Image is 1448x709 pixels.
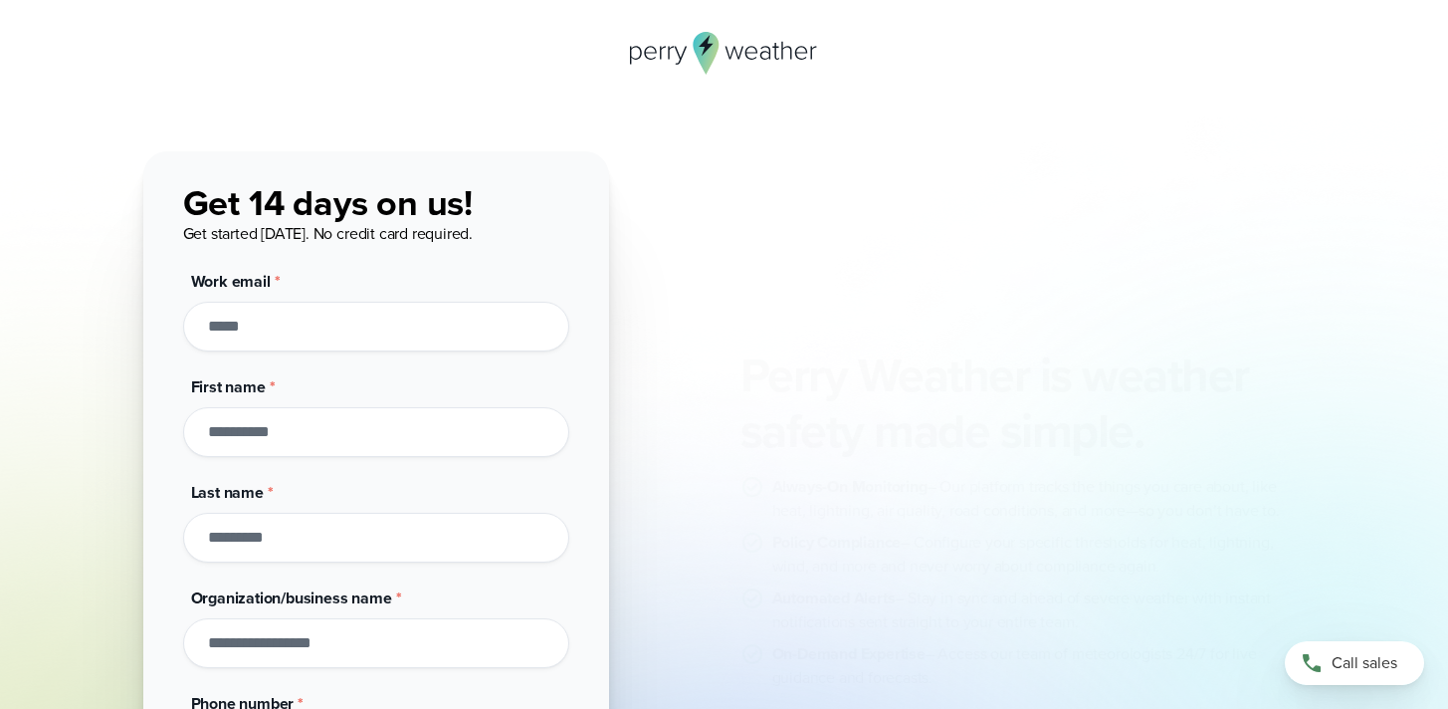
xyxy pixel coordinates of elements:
[191,270,271,293] span: Work email
[1285,641,1424,685] a: Call sales
[191,587,392,609] span: Organization/business name
[191,375,266,398] span: First name
[183,176,474,229] span: Get 14 days on us!
[1332,651,1397,675] span: Call sales
[183,222,474,245] span: Get started [DATE]. No credit card required.
[191,481,264,504] span: Last name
